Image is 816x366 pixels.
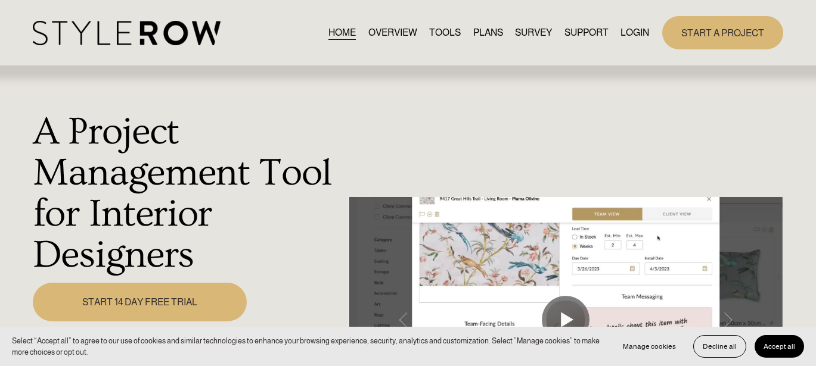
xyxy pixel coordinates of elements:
[542,296,589,343] button: Play
[662,16,783,49] a: START A PROJECT
[623,342,676,351] span: Manage cookies
[429,24,461,40] a: TOOLS
[33,283,247,321] a: START 14 DAY FREE TRIAL
[703,342,737,351] span: Decline all
[764,342,795,351] span: Accept all
[620,24,649,40] a: LOGIN
[564,26,609,40] span: SUPPORT
[12,335,602,358] p: Select “Accept all” to agree to our use of cookies and similar technologies to enhance your brows...
[328,24,356,40] a: HOME
[368,24,417,40] a: OVERVIEW
[693,335,746,358] button: Decline all
[614,335,685,358] button: Manage cookies
[33,112,342,276] h1: A Project Management Tool for Interior Designers
[33,21,221,45] img: StyleRow
[515,24,552,40] a: SURVEY
[755,335,804,358] button: Accept all
[564,24,609,40] a: folder dropdown
[473,24,503,40] a: PLANS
